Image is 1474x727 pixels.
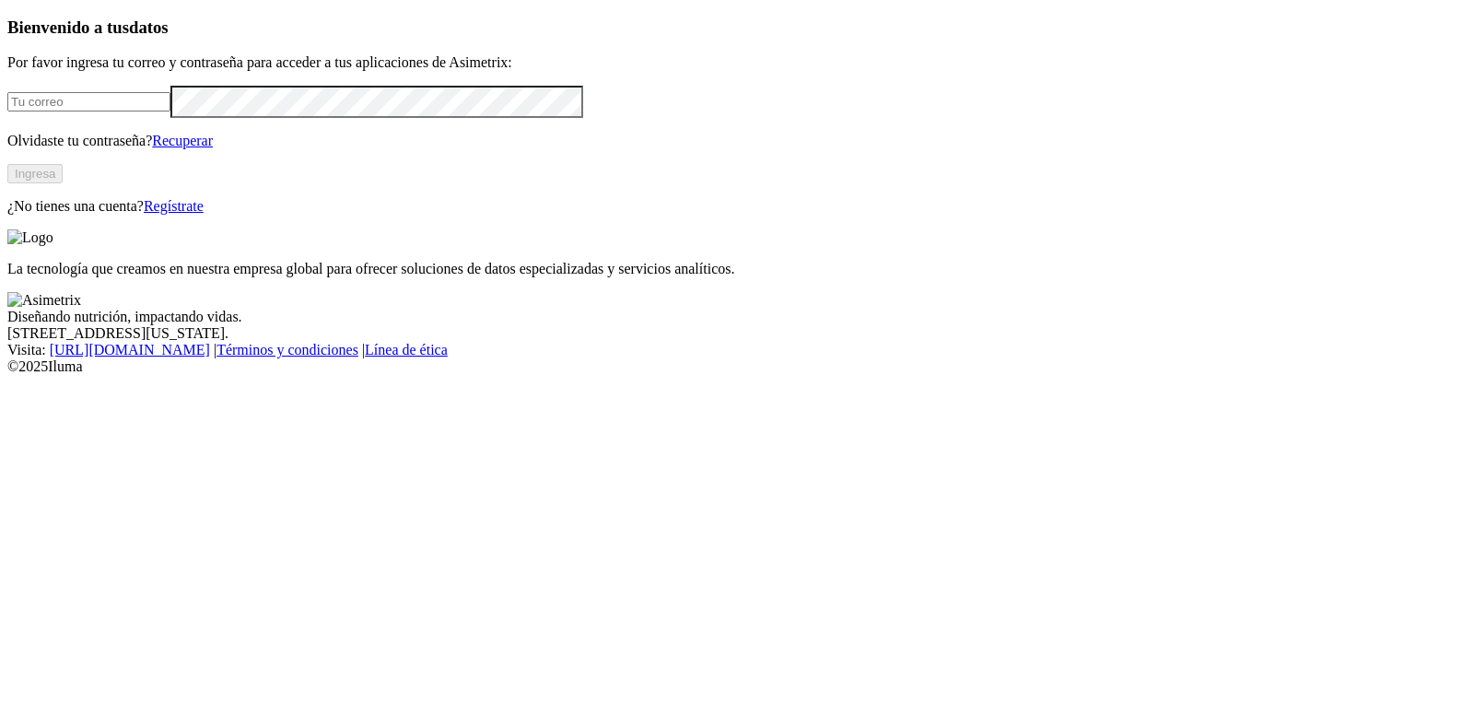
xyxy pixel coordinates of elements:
img: Logo [7,229,53,246]
a: Recuperar [152,133,213,148]
button: Ingresa [7,164,63,183]
h3: Bienvenido a tus [7,18,1467,38]
input: Tu correo [7,92,170,111]
a: Línea de ética [365,342,448,358]
a: Regístrate [144,198,204,214]
div: Visita : | | [7,342,1467,358]
div: [STREET_ADDRESS][US_STATE]. [7,325,1467,342]
p: Olvidaste tu contraseña? [7,133,1467,149]
div: © 2025 Iluma [7,358,1467,375]
span: datos [129,18,169,37]
img: Asimetrix [7,292,81,309]
div: Diseñando nutrición, impactando vidas. [7,309,1467,325]
a: [URL][DOMAIN_NAME] [50,342,210,358]
p: La tecnología que creamos en nuestra empresa global para ofrecer soluciones de datos especializad... [7,261,1467,277]
p: ¿No tienes una cuenta? [7,198,1467,215]
a: Términos y condiciones [216,342,358,358]
p: Por favor ingresa tu correo y contraseña para acceder a tus aplicaciones de Asimetrix: [7,54,1467,71]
